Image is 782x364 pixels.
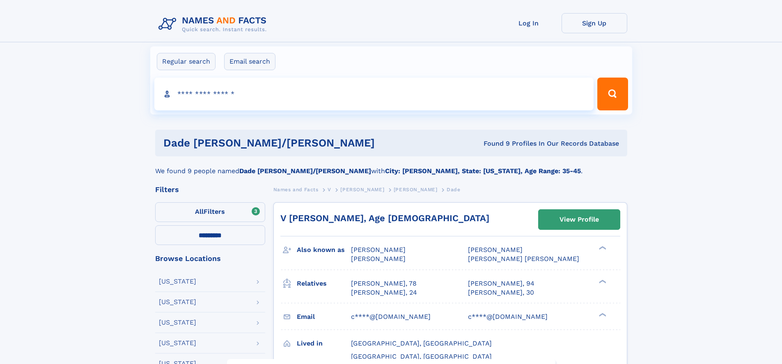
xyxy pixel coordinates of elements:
[155,255,265,262] div: Browse Locations
[447,187,460,192] span: Dade
[468,288,534,297] a: [PERSON_NAME], 30
[597,279,607,284] div: ❯
[239,167,371,175] b: Dade [PERSON_NAME]/[PERSON_NAME]
[351,279,417,288] a: [PERSON_NAME], 78
[159,278,196,285] div: [US_STATE]
[496,13,562,33] a: Log In
[280,213,489,223] a: V [PERSON_NAME], Age [DEMOGRAPHIC_DATA]
[597,78,628,110] button: Search Button
[297,243,351,257] h3: Also known as
[562,13,627,33] a: Sign Up
[560,210,599,229] div: View Profile
[340,184,384,195] a: [PERSON_NAME]
[328,187,331,192] span: V
[154,78,594,110] input: search input
[297,277,351,291] h3: Relatives
[297,337,351,350] h3: Lived in
[597,245,607,251] div: ❯
[351,353,492,360] span: [GEOGRAPHIC_DATA], [GEOGRAPHIC_DATA]
[429,139,619,148] div: Found 9 Profiles In Our Records Database
[155,156,627,176] div: We found 9 people named with .
[328,184,331,195] a: V
[539,210,620,229] a: View Profile
[159,319,196,326] div: [US_STATE]
[224,53,275,70] label: Email search
[394,184,438,195] a: [PERSON_NAME]
[468,279,534,288] a: [PERSON_NAME], 94
[394,187,438,192] span: [PERSON_NAME]
[163,138,429,148] h1: dade [PERSON_NAME]/[PERSON_NAME]
[351,246,406,254] span: [PERSON_NAME]
[597,312,607,317] div: ❯
[351,339,492,347] span: [GEOGRAPHIC_DATA], [GEOGRAPHIC_DATA]
[155,13,273,35] img: Logo Names and Facts
[195,208,204,215] span: All
[155,202,265,222] label: Filters
[385,167,581,175] b: City: [PERSON_NAME], State: [US_STATE], Age Range: 35-45
[155,186,265,193] div: Filters
[351,288,417,297] a: [PERSON_NAME], 24
[340,187,384,192] span: [PERSON_NAME]
[159,340,196,346] div: [US_STATE]
[351,255,406,263] span: [PERSON_NAME]
[297,310,351,324] h3: Email
[468,255,579,263] span: [PERSON_NAME] [PERSON_NAME]
[468,246,523,254] span: [PERSON_NAME]
[273,184,319,195] a: Names and Facts
[159,299,196,305] div: [US_STATE]
[157,53,216,70] label: Regular search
